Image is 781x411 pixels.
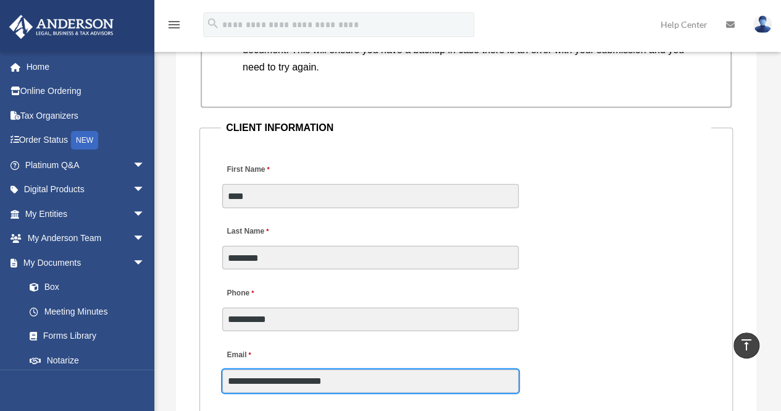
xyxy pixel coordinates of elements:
[9,103,164,128] a: Tax Organizers
[733,333,759,358] a: vertical_align_top
[167,22,182,32] a: menu
[739,337,754,352] i: vertical_align_top
[222,285,257,302] label: Phone
[753,15,772,33] img: User Pic
[9,201,164,226] a: My Entitiesarrow_drop_down
[167,17,182,32] i: menu
[71,131,98,150] div: NEW
[17,348,164,373] a: Notarize
[206,17,220,30] i: search
[17,324,164,349] a: Forms Library
[133,250,157,276] span: arrow_drop_down
[133,153,157,178] span: arrow_drop_down
[9,250,164,275] a: My Documentsarrow_drop_down
[222,347,254,363] label: Email
[222,224,272,240] label: Last Name
[133,226,157,252] span: arrow_drop_down
[133,201,157,227] span: arrow_drop_down
[17,299,157,324] a: Meeting Minutes
[6,15,117,39] img: Anderson Advisors Platinum Portal
[9,226,164,251] a: My Anderson Teamarrow_drop_down
[222,162,272,179] label: First Name
[9,54,164,79] a: Home
[17,275,164,300] a: Box
[9,177,164,202] a: Digital Productsarrow_drop_down
[9,79,164,104] a: Online Ordering
[9,153,164,177] a: Platinum Q&Aarrow_drop_down
[221,119,711,137] legend: CLIENT INFORMATION
[133,177,157,203] span: arrow_drop_down
[9,128,164,153] a: Order StatusNEW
